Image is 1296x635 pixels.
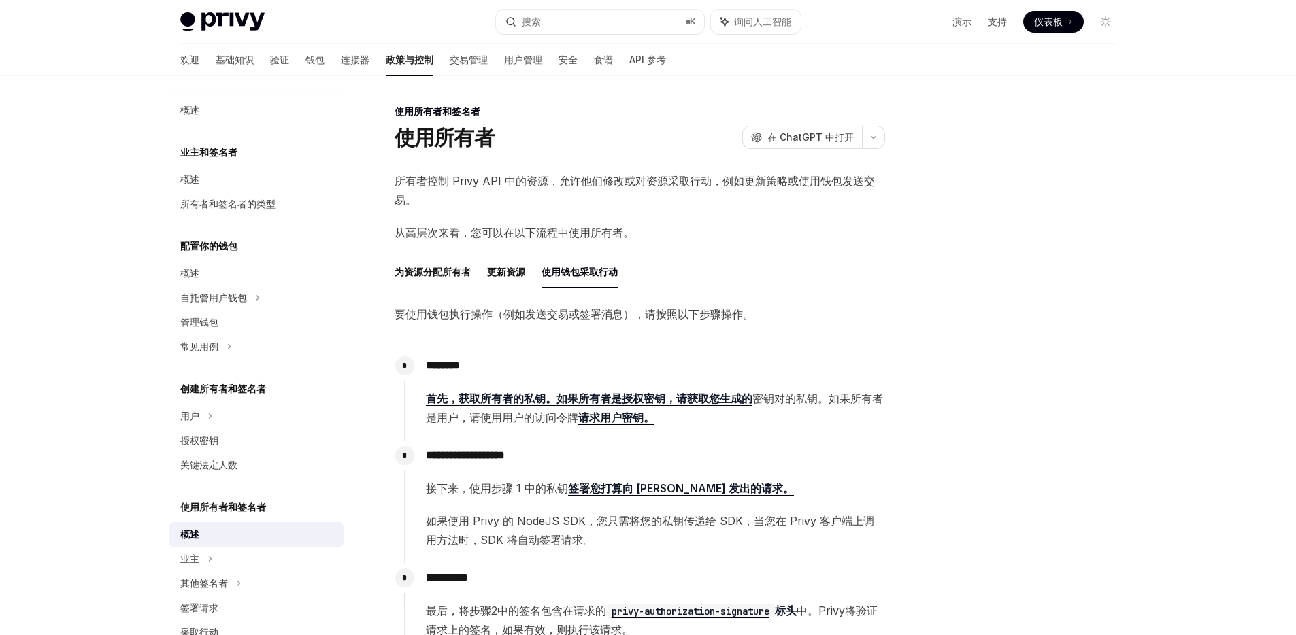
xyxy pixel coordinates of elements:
[1034,16,1063,27] font: 仪表板
[169,310,344,334] a: 管理钱包
[1095,11,1116,33] button: 切换暗模式
[386,54,433,65] font: 政策与控制
[169,428,344,453] a: 授权密钥
[180,577,228,589] font: 其他签名者
[952,15,971,29] a: 演示
[568,481,794,496] a: 签署您打算向 [PERSON_NAME] 发出的请求。
[180,316,218,328] font: 管理钱包
[629,44,666,76] a: API 参考
[305,54,325,65] font: 钱包
[542,266,618,277] font: 使用钱包采取行动
[216,44,254,76] a: 基础知识
[496,10,704,34] button: 搜索...⌘K
[594,44,613,76] a: 食谱
[395,256,471,288] button: 为资源分配所有者
[568,481,794,495] font: 签署您打算向 [PERSON_NAME] 发出的请求。
[169,453,344,477] a: 关键法定人数
[180,553,199,564] font: 业主
[752,392,818,405] font: 密钥对的私钥
[988,15,1007,29] a: 支持
[504,54,542,65] font: 用户管理
[988,16,1007,27] font: 支持
[606,604,797,617] a: privy-authorization-signature标头
[426,392,752,406] a: 首先，获取所有者的私钥。如果所有者是授权密钥，请获取您生成的
[542,256,618,288] button: 使用钱包采取行动
[606,604,775,619] code: privy-authorization-signature
[711,10,801,34] button: 询问人工智能
[559,54,578,65] font: 安全
[395,174,875,207] font: 所有者控制 Privy API 中的资源，允许他们修改或对资源采取行动，例如更新策略或使用钱包发送交易。
[180,410,199,422] font: 用户
[426,514,874,547] font: 如果使用 Privy 的 NodeJS SDK，您只需将您的私钥传递给 SDK，当您在 Privy 客户端上调用方法时，SDK 将自动签署请求。
[775,604,797,617] font: 标头
[270,54,289,65] font: 验证
[169,522,344,547] a: 概述
[767,131,854,143] font: 在 ChatGPT 中打开
[426,604,606,617] font: 最后，将步骤2中的签名包含在请求的
[559,44,578,76] a: 安全
[734,16,791,27] font: 询问人工智能
[742,126,862,149] button: 在 ChatGPT 中打开
[952,16,971,27] font: 演示
[180,602,218,613] font: 签署请求
[180,267,199,279] font: 概述
[180,104,199,116] font: 概述
[180,44,199,76] a: 欢迎
[180,173,199,185] font: 概述
[426,481,469,495] font: 接下来，
[180,292,247,303] font: 自托管用户钱包
[169,167,344,192] a: 概述
[180,383,266,394] font: 创建所有者和签名者
[395,226,634,239] font: 从高层次来看，您可以在以下流程中使用所有者。
[690,16,696,27] font: K
[180,434,218,446] font: 授权密钥
[305,44,325,76] a: 钱包
[395,125,494,150] font: 使用所有者
[487,266,525,277] font: 更新资源
[594,54,613,65] font: 食谱
[480,411,578,424] font: 使用用户的访问令牌
[395,105,480,117] font: 使用所有者和签名者
[386,44,433,76] a: 政策与控制
[341,44,369,76] a: 连接器
[395,307,754,321] font: 要使用钱包执行操作（例如发送交易或签署消息），请按照以下步骤操作。
[169,98,344,122] a: 概述
[180,54,199,65] font: 欢迎
[270,44,289,76] a: 验证
[450,54,488,65] font: 交易管理
[180,341,218,352] font: 常见用例
[169,261,344,286] a: 概述
[504,44,542,76] a: 用户管理
[686,16,690,27] font: ⌘
[216,54,254,65] font: 基础知识
[180,146,237,158] font: 业主和签名者
[469,481,568,495] font: 使用步骤 1 中的私钥
[341,54,369,65] font: 连接器
[169,192,344,216] a: 所有者和签名者的类型
[578,411,654,425] a: 请求用户密钥。
[180,501,266,513] font: 使用所有者和签名者
[522,16,547,27] font: 搜索...
[180,12,265,31] img: 灯光标志
[487,256,525,288] button: 更新资源
[180,459,237,470] font: 关键法定人数
[629,54,666,65] font: API 参考
[180,528,199,540] font: 概述
[426,392,752,405] font: 首先，获取所有者的私钥。如果所有者是授权密钥，请获取您生成的
[169,596,344,620] a: 签署请求
[1023,11,1084,33] a: 仪表板
[395,266,471,277] font: 为资源分配所有者
[180,198,276,209] font: 所有者和签名者的类型
[578,411,654,424] font: 请求用户密钥。
[450,44,488,76] a: 交易管理
[180,240,237,252] font: 配置你的钱包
